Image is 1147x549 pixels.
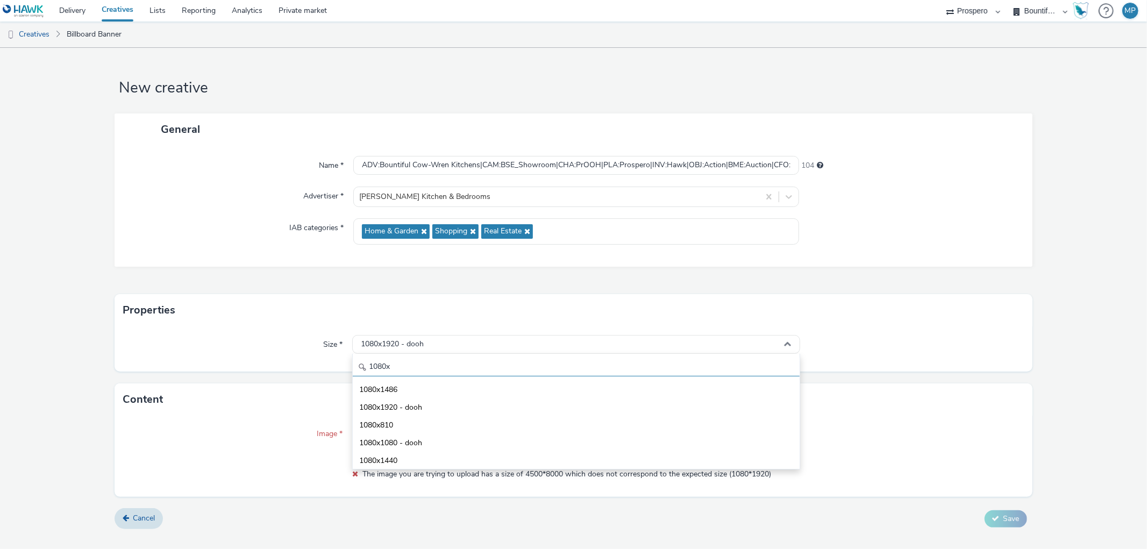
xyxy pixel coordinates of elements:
[359,384,397,395] span: 1080x1486
[299,187,348,202] label: Advertiser *
[802,160,815,171] span: 104
[353,156,799,175] input: Name
[817,160,824,171] div: Maximum 255 characters
[285,218,348,233] label: IAB categories *
[362,469,771,479] span: The image you are trying to upload has a size of 4500*8000 which does not correspond to the expec...
[359,420,393,431] span: 1080x810
[133,513,155,523] span: Cancel
[319,335,347,350] label: Size *
[361,340,424,349] span: 1080x1920 - dooh
[365,227,418,236] span: Home & Garden
[1073,2,1089,19] img: Hawk Academy
[353,358,799,376] input: Search...
[1003,514,1020,524] span: Save
[435,227,467,236] span: Shopping
[359,455,397,466] span: 1080x1440
[161,122,200,137] span: General
[5,30,16,40] img: dooh
[1125,3,1136,19] div: MP
[123,391,163,408] h3: Content
[123,302,175,318] h3: Properties
[315,156,348,171] label: Name *
[484,227,522,236] span: Real Estate
[3,4,44,18] img: undefined Logo
[115,508,163,529] a: Cancel
[115,78,1032,98] h1: New creative
[359,438,422,448] span: 1080x1080 - dooh
[61,22,127,47] a: Billboard Banner
[359,402,422,413] span: 1080x1920 - dooh
[312,424,347,439] label: Image *
[985,510,1027,527] button: Save
[1073,2,1093,19] a: Hawk Academy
